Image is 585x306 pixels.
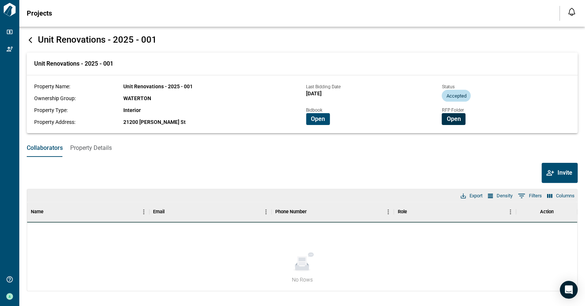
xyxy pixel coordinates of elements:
span: Ownership Group: [34,95,76,101]
span: No Rows [292,276,312,283]
span: Open [311,115,325,123]
span: Last Bidding Date [306,84,341,89]
span: Property Details [70,144,112,152]
button: Invite [542,163,578,183]
span: Unit Renovations - 2025 - 001 [38,34,157,45]
a: Open [306,115,330,122]
button: Sort [407,207,417,217]
div: Name [31,201,43,222]
div: Action [516,201,577,222]
div: Email [149,201,272,222]
span: Open [446,115,461,123]
span: Projects [27,10,52,17]
button: Sort [43,207,54,217]
button: Open [306,113,330,125]
div: Email [153,201,165,222]
span: RFP Folder [442,108,464,113]
div: Name [27,201,149,222]
span: Status [442,84,454,89]
div: Action [540,201,553,222]
span: Invite [558,169,572,177]
span: Property Name: [34,83,70,89]
button: Sort [165,207,175,217]
div: Phone Number [272,201,394,222]
span: 21200 [PERSON_NAME] St [123,119,186,125]
button: Export [459,191,484,201]
a: Open [442,115,465,122]
span: WATERTON [123,95,151,101]
span: Unit Renovations - 2025 - 001 [34,60,113,68]
button: Select columns [545,191,576,201]
button: Open [442,113,465,125]
span: Interior [123,107,141,113]
button: Open notification feed [566,6,578,18]
div: base tabs [19,139,585,157]
span: Unit Renovations - 2025 - 001 [123,83,193,89]
div: Role [397,201,407,222]
button: Menu [138,206,149,217]
button: Density [486,191,514,201]
button: Sort [307,207,317,217]
span: Collaborators [27,144,63,152]
span: Accepted [442,93,471,99]
button: Show filters [516,190,544,202]
span: Bidbook [306,108,322,113]
button: Menu [383,206,394,217]
div: Open Intercom Messenger [560,281,578,299]
span: Property Address: [34,119,75,125]
button: Menu [260,206,272,217]
button: Menu [505,206,516,217]
span: [DATE] [306,91,322,96]
div: Phone Number [275,201,307,222]
span: Property Type: [34,107,68,113]
div: Role [394,201,516,222]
